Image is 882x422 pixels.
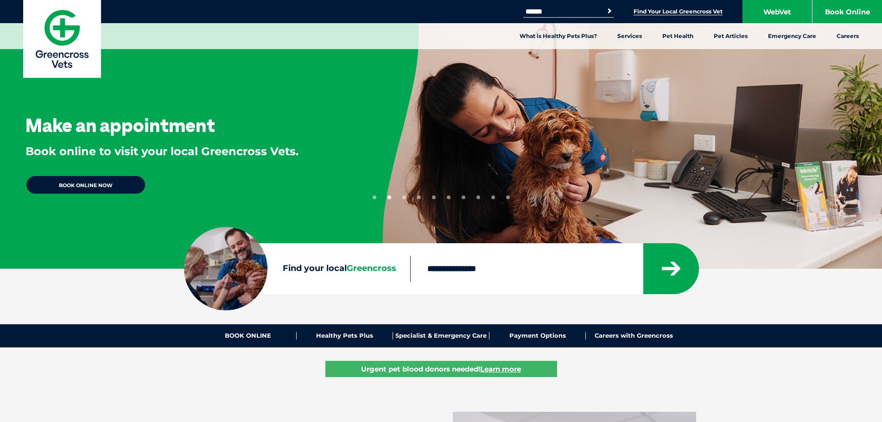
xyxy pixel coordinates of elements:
a: BOOK ONLINE [200,332,297,340]
button: 3 of 10 [402,195,406,199]
u: Learn more [480,365,521,373]
a: Careers with Greencross [586,332,682,340]
h3: Make an appointment [25,116,215,134]
button: 9 of 10 [491,195,495,199]
a: Urgent pet blood donors needed!Learn more [325,361,557,377]
button: 1 of 10 [373,195,376,199]
button: 8 of 10 [476,195,480,199]
button: 7 of 10 [462,195,465,199]
span: Greencross [347,263,396,273]
a: BOOK ONLINE NOW [25,175,146,195]
a: Healthy Pets Plus [297,332,393,340]
button: Search [605,6,614,16]
button: 4 of 10 [417,195,421,199]
a: Payment Options [489,332,586,340]
p: Book online to visit your local Greencross Vets. [25,144,298,159]
button: 2 of 10 [387,195,391,199]
a: Emergency Care [758,23,826,49]
button: 5 of 10 [432,195,436,199]
button: 6 of 10 [447,195,451,199]
a: Pet Articles [704,23,758,49]
a: Services [607,23,652,49]
a: Pet Health [652,23,704,49]
a: Specialist & Emergency Care [393,332,489,340]
a: Find Your Local Greencross Vet [634,8,723,15]
a: Careers [826,23,869,49]
button: 10 of 10 [506,195,510,199]
a: What is Healthy Pets Plus? [509,23,607,49]
label: Find your local [184,262,410,276]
